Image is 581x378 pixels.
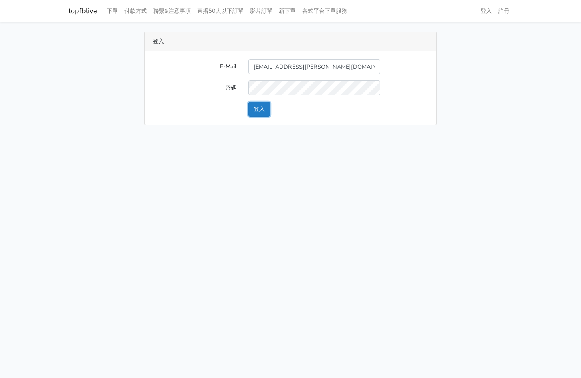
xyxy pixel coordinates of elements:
a: topfblive [68,3,97,19]
a: 影片訂單 [247,3,276,19]
a: 登入 [477,3,495,19]
a: 聯繫&注意事項 [150,3,194,19]
div: 登入 [145,32,436,51]
a: 直播50人以下訂單 [194,3,247,19]
button: 登入 [248,102,270,117]
a: 付款方式 [121,3,150,19]
a: 新下單 [276,3,299,19]
a: 各式平台下單服務 [299,3,350,19]
label: E-Mail [147,59,242,74]
a: 下單 [104,3,121,19]
label: 密碼 [147,80,242,95]
a: 註冊 [495,3,513,19]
